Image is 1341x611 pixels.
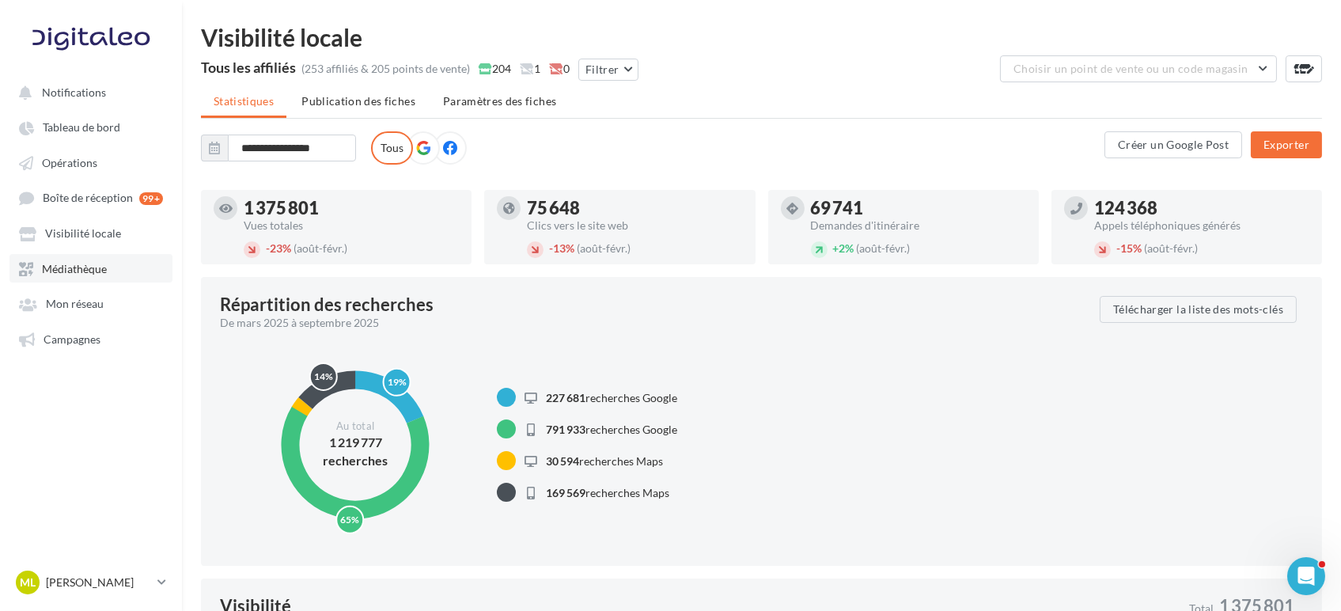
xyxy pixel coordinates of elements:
button: Télécharger la liste des mots-clés [1100,296,1297,323]
div: (253 affiliés & 205 points de vente) [301,61,470,77]
span: - [549,241,553,255]
a: Campagnes [9,324,172,353]
span: 15% [1116,241,1142,255]
div: 69 741 [811,199,1026,217]
span: 23% [266,241,291,255]
button: Exporter [1251,131,1322,158]
span: (août-févr.) [577,241,631,255]
span: Tableau de bord [43,121,120,135]
span: Opérations [42,156,97,169]
div: Appels téléphoniques générés [1094,220,1309,231]
a: Médiathèque [9,254,172,283]
span: Campagnes [44,332,100,346]
span: - [1116,241,1120,255]
button: Notifications [9,78,166,106]
a: Visibilité locale [9,218,172,247]
div: Tous les affiliés [201,60,296,74]
span: + [833,241,839,255]
div: Répartition des recherches [220,296,434,313]
a: Tableau de bord [9,112,172,141]
span: recherches Google [546,423,677,436]
span: 0 [549,61,570,77]
div: Vues totales [244,220,459,231]
a: ML [PERSON_NAME] [13,567,169,598]
button: Créer un Google Post [1104,131,1242,158]
span: 13% [549,241,574,255]
span: recherches Maps [546,454,663,468]
span: Visibilité locale [45,227,121,241]
span: (août-févr.) [294,241,347,255]
div: 124 368 [1094,199,1309,217]
a: Mon réseau [9,289,172,317]
span: ML [20,575,36,590]
span: Mon réseau [46,298,104,311]
a: Boîte de réception 99+ [9,183,172,212]
div: 99+ [139,192,163,205]
iframe: Intercom live chat [1287,557,1325,595]
span: 204 [479,61,511,77]
div: 1 375 801 [244,199,459,217]
span: 169 569 [546,486,585,499]
span: 1 [520,61,540,77]
div: Demandes d'itinéraire [811,220,1026,231]
span: Choisir un point de vente ou un code magasin [1013,62,1248,75]
div: De mars 2025 à septembre 2025 [220,315,1087,331]
span: 227 681 [546,391,585,404]
div: Clics vers le site web [527,220,742,231]
span: Notifications [42,85,106,99]
button: Choisir un point de vente ou un code magasin [1000,55,1277,82]
div: 75 648 [527,199,742,217]
a: Opérations [9,148,172,176]
span: Boîte de réception [43,192,133,205]
span: 791 933 [546,423,585,436]
button: Filtrer [578,59,638,81]
span: Publication des fiches [301,94,415,108]
span: Paramètres des fiches [443,94,556,108]
span: recherches Google [546,391,677,404]
p: [PERSON_NAME] [46,575,151,590]
label: Tous [371,131,413,165]
div: Visibilité locale [201,25,1322,49]
span: - [266,241,270,255]
span: (août-févr.) [1144,241,1198,255]
span: recherches Maps [546,486,669,499]
span: 30 594 [546,454,579,468]
span: Médiathèque [42,262,107,275]
span: (août-févr.) [857,241,911,255]
span: 2% [833,241,854,255]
